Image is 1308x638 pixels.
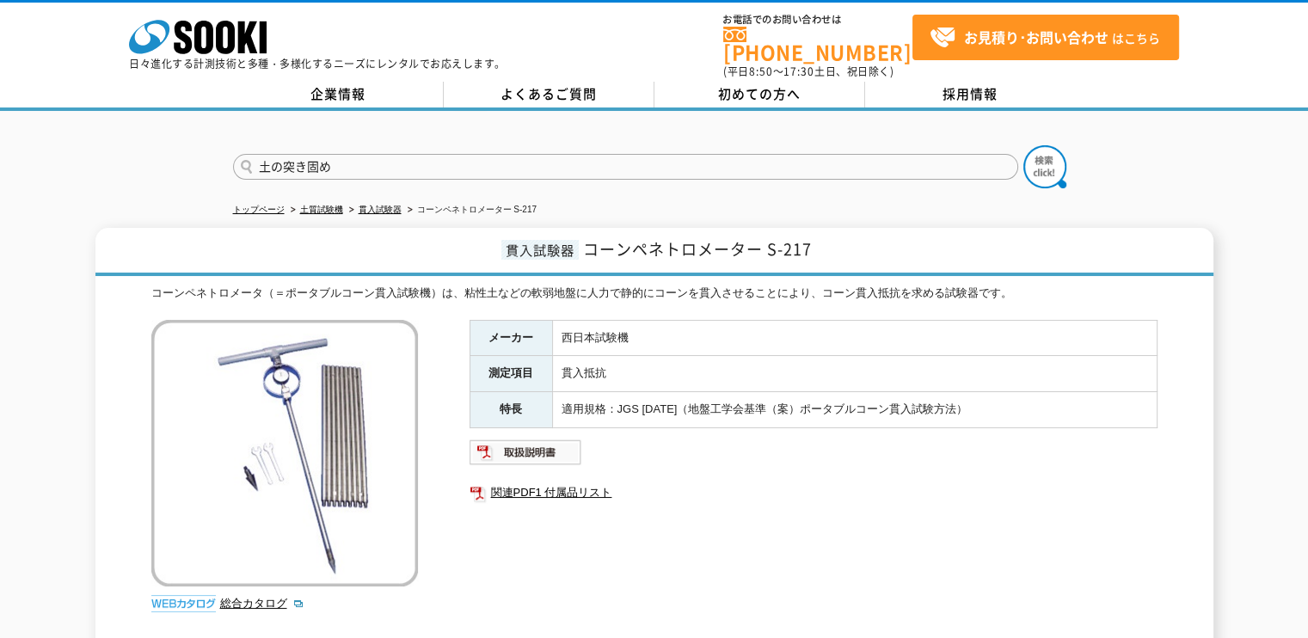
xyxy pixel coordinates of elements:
[470,482,1158,504] a: 関連PDF1 付属品リスト
[723,27,912,62] a: [PHONE_NUMBER]
[470,450,582,463] a: 取扱説明書
[444,82,654,107] a: よくあるご質問
[470,439,582,466] img: 取扱説明書
[470,320,552,356] th: メーカー
[865,82,1076,107] a: 採用情報
[654,82,865,107] a: 初めての方へ
[151,595,216,612] img: webカタログ
[129,58,506,69] p: 日々進化する計測技術と多種・多様化するニーズにレンタルでお応えします。
[233,205,285,214] a: トップページ
[470,356,552,392] th: 測定項目
[501,240,579,260] span: 貫入試験器
[723,15,912,25] span: お電話でのお問い合わせは
[233,82,444,107] a: 企業情報
[233,154,1018,180] input: 商品名、型式、NETIS番号を入力してください
[404,201,537,219] li: コーンペネトロメーター S-217
[300,205,343,214] a: 土質試験機
[718,84,801,103] span: 初めての方へ
[912,15,1179,60] a: お見積り･お問い合わせはこちら
[964,27,1108,47] strong: お見積り･お問い合わせ
[783,64,814,79] span: 17:30
[151,285,1158,303] div: コーンペネトロメータ（＝ポータブルコーン貫入試験機）は、粘性土などの軟弱地盤に人力で静的にコーンを貫入させることにより、コーン貫入抵抗を求める試験器です。
[723,64,893,79] span: (平日 ～ 土日、祝日除く)
[220,597,304,610] a: 総合カタログ
[930,25,1160,51] span: はこちら
[552,356,1157,392] td: 貫入抵抗
[583,237,812,261] span: コーンペネトロメーター S-217
[1023,145,1066,188] img: btn_search.png
[359,205,402,214] a: 貫入試験器
[749,64,773,79] span: 8:50
[151,320,418,586] img: コーンペネトロメーター S-217
[552,320,1157,356] td: 西日本試験機
[552,392,1157,428] td: 適用規格：JGS [DATE]（地盤工学会基準（案）ポータブルコーン貫入試験方法）
[470,392,552,428] th: 特長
